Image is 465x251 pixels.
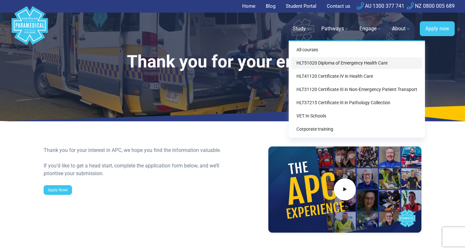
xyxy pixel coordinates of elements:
[388,20,415,38] a: About
[289,20,315,38] a: Study
[289,40,425,138] div: Study
[356,20,386,38] a: Engage
[291,84,422,95] a: HLT31120 Certificate III in Non-Emergency Patient Transport
[44,162,229,177] div: If you’d like to get a head start, complete the application form below, and we’ll prioritise your...
[317,20,353,38] a: Pathways
[44,185,72,195] a: Apply Now!
[10,13,49,45] a: Australian Paramedical College
[291,97,422,109] a: HLT37215 Certificate III in Pathology Collection
[291,70,422,82] a: HLT41120 Certificate IV in Health Care
[357,3,404,9] a: AU 1300 377 741
[291,57,422,69] a: HLT51020 Diploma of Emergency Health Care
[44,146,229,154] div: Thank you for your interest in APC, we hope you find the information valuable.
[420,21,455,36] a: Apply now
[291,44,422,56] a: All courses
[291,123,422,135] a: Corporate training
[407,3,455,9] a: NZ 0800 005 689
[44,52,421,72] h1: Thank you for your enquiry!
[291,110,422,122] a: VET In Schools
